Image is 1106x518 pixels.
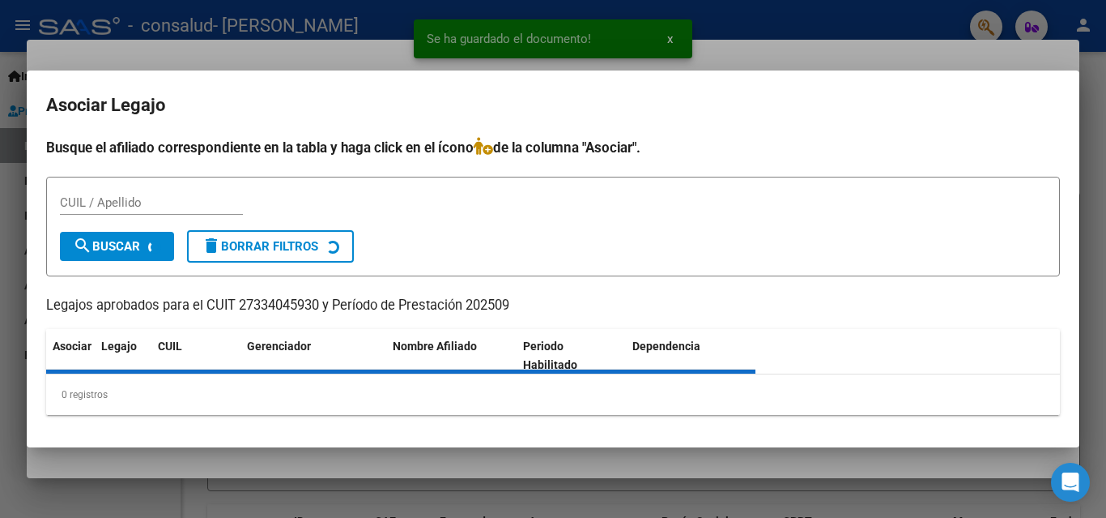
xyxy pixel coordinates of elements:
[1051,463,1090,502] div: Open Intercom Messenger
[46,329,95,383] datatable-header-cell: Asociar
[53,340,91,353] span: Asociar
[202,236,221,255] mat-icon: delete
[46,375,1060,415] div: 0 registros
[523,340,577,371] span: Periodo Habilitado
[386,329,517,383] datatable-header-cell: Nombre Afiliado
[46,296,1060,316] p: Legajos aprobados para el CUIT 27334045930 y Período de Prestación 202509
[101,340,137,353] span: Legajo
[247,340,311,353] span: Gerenciador
[626,329,756,383] datatable-header-cell: Dependencia
[393,340,477,353] span: Nombre Afiliado
[517,329,626,383] datatable-header-cell: Periodo Habilitado
[187,230,354,263] button: Borrar Filtros
[632,340,700,353] span: Dependencia
[240,329,386,383] datatable-header-cell: Gerenciador
[158,340,182,353] span: CUIL
[46,137,1060,158] h4: Busque el afiliado correspondiente en la tabla y haga click en el ícono de la columna "Asociar".
[95,329,151,383] datatable-header-cell: Legajo
[73,239,140,254] span: Buscar
[73,236,92,255] mat-icon: search
[60,232,174,261] button: Buscar
[202,239,318,254] span: Borrar Filtros
[151,329,240,383] datatable-header-cell: CUIL
[46,90,1060,121] h2: Asociar Legajo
